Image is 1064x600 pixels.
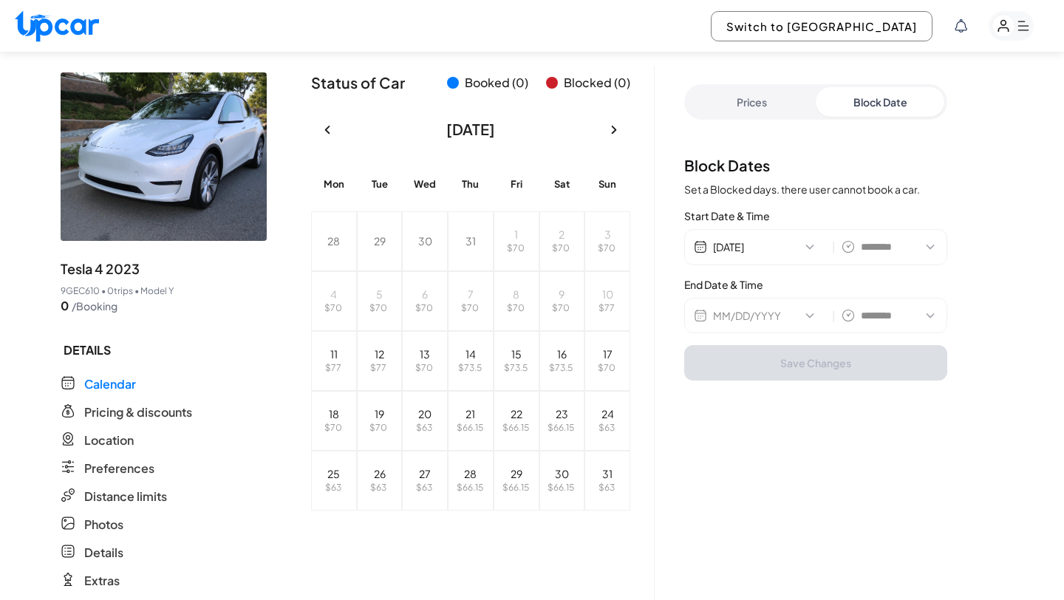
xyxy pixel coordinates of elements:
abbr: August 27, 2025 [419,467,431,480]
abbr: August 15, 2025 [511,347,522,361]
span: $ 70 [324,422,342,433]
button: [DATE] [344,114,598,146]
button: August 20, 2025$63 [402,391,448,451]
span: DETAILS [61,341,267,359]
img: Upcar Logo [15,10,99,42]
abbr: August 24, 2025 [601,407,614,420]
button: August 21, 2025$66.15 [448,391,494,451]
span: Status of Car [311,72,405,93]
button: August 30, 2025$66.15 [539,451,585,511]
abbr: August 30, 2025 [555,467,569,480]
span: Pricing & discounts [84,403,192,421]
abbr: Thursday [453,163,489,207]
span: 0 trips [107,285,133,297]
span: $ 63 [416,422,432,433]
abbr: August 21, 2025 [465,407,475,420]
button: August 16, 2025$73.5 [539,331,585,391]
abbr: August 19, 2025 [375,407,384,420]
button: August 31, 2025$63 [584,451,630,511]
button: August 25, 2025$63 [311,451,357,511]
abbr: August 29, 2025 [511,467,522,480]
abbr: August 16, 2025 [557,347,567,361]
button: August 29, 2025$66.15 [494,451,539,511]
button: August 23, 2025$66.15 [539,391,585,451]
span: Blocked ( 0 ) [564,74,630,92]
img: vehicle [61,72,267,241]
abbr: Wednesday [407,163,443,207]
button: Switch to [GEOGRAPHIC_DATA] [711,11,932,41]
button: August 14, 2025$73.5 [448,331,494,391]
abbr: Sunday [590,163,626,207]
button: August 15, 2025$73.5 [494,331,539,391]
button: August 19, 2025$70 [357,391,403,451]
abbr: August 26, 2025 [374,467,386,480]
span: $ 63 [370,482,386,493]
span: $ 70 [415,362,433,373]
abbr: Saturday [544,163,580,207]
span: | [832,239,836,256]
abbr: August 11, 2025 [330,347,338,361]
label: Start Date & Time [684,208,947,223]
abbr: Tuesday [361,163,398,207]
span: $ 66.15 [457,482,483,493]
span: $ 66.15 [502,422,529,433]
abbr: August 25, 2025 [327,467,340,480]
span: • [101,285,106,297]
button: MM/DD/YYYY [713,308,826,323]
span: | [832,307,836,324]
button: August 24, 2025$63 [584,391,630,451]
abbr: August 18, 2025 [329,407,339,420]
span: $ 63 [598,422,615,433]
abbr: August 31, 2025 [602,467,613,480]
span: Distance limits [84,488,167,505]
button: August 28, 2025$66.15 [448,451,494,511]
span: Calendar [84,375,136,393]
abbr: August 17, 2025 [603,347,613,361]
span: • [134,285,139,297]
span: $ 63 [598,482,615,493]
span: Tesla 4 2023 [61,259,140,279]
span: $ 70 [598,362,615,373]
abbr: August 28, 2025 [464,467,477,480]
span: $ 66.15 [457,422,483,433]
span: /Booking [72,299,117,313]
span: $ 70 [369,422,387,433]
span: Details [84,544,123,562]
abbr: August 22, 2025 [511,407,522,420]
button: August 22, 2025$66.15 [494,391,539,451]
span: $ 73.5 [504,362,528,373]
button: Prices [687,87,816,117]
span: Preferences [84,460,154,477]
button: Block Date [816,87,944,117]
span: $ 66.15 [502,482,529,493]
span: 0 [61,297,69,315]
button: August 13, 2025$70 [402,331,448,391]
span: $ 73.5 [458,362,482,373]
span: Photos [84,516,123,533]
abbr: Friday [498,163,534,207]
button: August 12, 2025$77 [357,331,403,391]
label: End Date & Time [684,277,947,292]
span: $ 77 [325,362,341,373]
h3: Block Dates [684,155,947,176]
button: August 17, 2025$70 [584,331,630,391]
abbr: August 23, 2025 [556,407,568,420]
span: $ 63 [325,482,341,493]
span: $ 66.15 [548,422,574,433]
p: Set a Blocked days. there user cannot book a car. [684,182,947,197]
button: Save Changes [684,345,947,381]
span: Extras [84,572,120,590]
span: Location [84,432,134,449]
span: 9GEC610 [61,285,100,297]
abbr: August 13, 2025 [420,347,430,361]
button: August 11, 2025$77 [311,331,357,391]
button: August 26, 2025$63 [357,451,403,511]
span: $ 77 [370,362,386,373]
abbr: August 20, 2025 [418,407,432,420]
span: Booked ( 0 ) [465,74,528,92]
button: [DATE] [713,239,826,254]
span: $ 66.15 [548,482,574,493]
button: August 27, 2025$63 [402,451,448,511]
button: August 18, 2025$70 [311,391,357,451]
span: [DATE] [446,120,495,138]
